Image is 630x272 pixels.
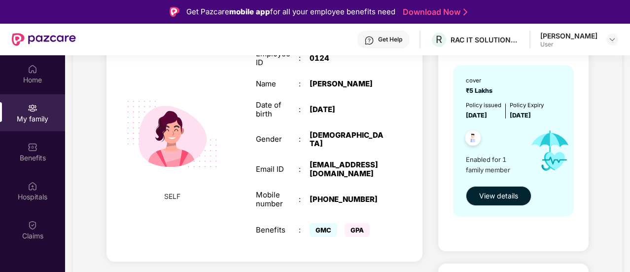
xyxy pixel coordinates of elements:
[28,64,37,74] img: svg+xml;base64,PHN2ZyBpZD0iSG9tZSIgeG1sbnM9Imh0dHA6Ly93d3cudzMub3JnLzIwMDAvc3ZnIiB3aWR0aD0iMjAiIG...
[463,7,467,17] img: Stroke
[28,181,37,191] img: svg+xml;base64,PHN2ZyBpZD0iSG9zcGl0YWxzIiB4bWxucz0iaHR0cDovL3d3dy53My5vcmcvMjAwMC9zdmciIHdpZHRoPS...
[299,105,310,114] div: :
[310,79,385,88] div: [PERSON_NAME]
[299,54,310,63] div: :
[466,186,531,206] button: View details
[364,36,374,45] img: svg+xml;base64,PHN2ZyBpZD0iSGVscC0zMngzMiIgeG1sbnM9Imh0dHA6Ly93d3cudzMub3JnLzIwMDAvc3ZnIiB3aWR0aD...
[466,76,495,85] div: cover
[256,101,299,118] div: Date of birth
[256,226,299,234] div: Benefits
[256,49,299,67] div: Employee ID
[510,112,531,119] span: [DATE]
[256,79,299,88] div: Name
[540,40,597,48] div: User
[310,131,385,149] div: [DEMOGRAPHIC_DATA]
[310,160,385,178] div: [EMAIL_ADDRESS][DOMAIN_NAME]
[540,31,597,40] div: [PERSON_NAME]
[256,191,299,208] div: Mobile number
[115,77,229,191] img: svg+xml;base64,PHN2ZyB4bWxucz0iaHR0cDovL3d3dy53My5vcmcvMjAwMC9zdmciIHdpZHRoPSIyMjQiIGhlaWdodD0iMT...
[310,54,385,63] div: 0124
[12,33,76,46] img: New Pazcare Logo
[310,105,385,114] div: [DATE]
[299,195,310,204] div: :
[436,34,442,45] span: R
[466,87,495,94] span: ₹5 Lakhs
[479,191,518,201] span: View details
[164,191,180,202] span: SELF
[186,6,395,18] div: Get Pazcare for all your employee benefits need
[299,226,310,234] div: :
[170,7,179,17] img: Logo
[378,36,402,43] div: Get Help
[229,7,270,16] strong: mobile app
[299,135,310,144] div: :
[403,7,464,17] a: Download Now
[608,36,616,43] img: svg+xml;base64,PHN2ZyBpZD0iRHJvcGRvd24tMzJ4MzIiIHhtbG5zPSJodHRwOi8vd3d3LnczLm9yZy8yMDAwL3N2ZyIgd2...
[256,135,299,144] div: Gender
[466,101,501,110] div: Policy issued
[28,220,37,230] img: svg+xml;base64,PHN2ZyBpZD0iQ2xhaW0iIHhtbG5zPSJodHRwOi8vd3d3LnczLm9yZy8yMDAwL3N2ZyIgd2lkdGg9IjIwIi...
[523,120,578,181] img: icon
[310,195,385,204] div: [PHONE_NUMBER]
[28,103,37,113] img: svg+xml;base64,PHN2ZyB3aWR0aD0iMjAiIGhlaWdodD0iMjAiIHZpZXdCb3g9IjAgMCAyMCAyMCIgZmlsbD0ibm9uZSIgeG...
[466,155,523,175] span: Enabled for 1 family member
[345,223,370,237] span: GPA
[256,165,299,174] div: Email ID
[461,127,485,152] img: svg+xml;base64,PHN2ZyB4bWxucz0iaHR0cDovL3d3dy53My5vcmcvMjAwMC9zdmciIHdpZHRoPSI0OC45NDMiIGhlaWdodD...
[28,142,37,152] img: svg+xml;base64,PHN2ZyBpZD0iQmVuZWZpdHMiIHhtbG5zPSJodHRwOi8vd3d3LnczLm9yZy8yMDAwL3N2ZyIgd2lkdGg9Ij...
[299,165,310,174] div: :
[466,112,487,119] span: [DATE]
[451,35,520,44] div: RAC IT SOLUTIONS PRIVATE LIMITED
[510,101,544,110] div: Policy Expiry
[299,79,310,88] div: :
[310,223,337,237] span: GMC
